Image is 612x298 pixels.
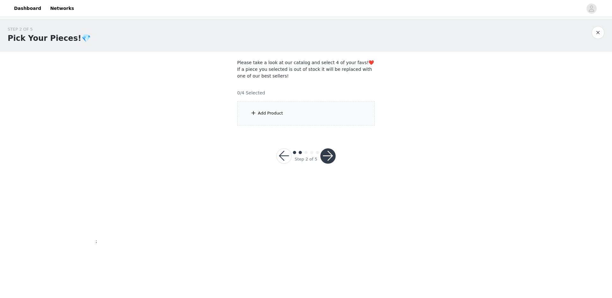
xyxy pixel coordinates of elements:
[237,59,375,79] p: Please take a look at our catalog and select 4 of your favs!❤️ If a piece you selected is out of ...
[588,4,594,14] div: avatar
[237,90,265,96] h4: 0/4 Selected
[8,26,91,33] div: STEP 2 OF 5
[8,33,91,44] h1: Pick Your Pieces!💎
[46,1,78,16] a: Networks
[295,156,317,162] div: Step 2 of 5
[258,110,283,116] div: Add Product
[10,1,45,16] a: Dashboard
